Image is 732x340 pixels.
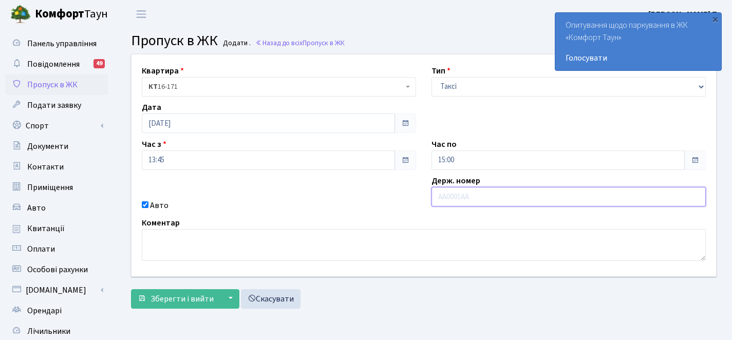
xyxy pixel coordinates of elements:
a: Повідомлення49 [5,54,108,74]
a: [DOMAIN_NAME] [5,280,108,300]
a: Подати заявку [5,95,108,116]
div: 49 [93,59,105,68]
img: logo.png [10,4,31,25]
button: Зберегти і вийти [131,289,220,309]
span: Лічильники [27,326,70,337]
span: <b>КТ</b>&nbsp;&nbsp;&nbsp;&nbsp;16-171 [142,77,416,97]
label: Дата [142,101,161,114]
b: [PERSON_NAME] П. [648,9,720,20]
span: <b>КТ</b>&nbsp;&nbsp;&nbsp;&nbsp;16-171 [148,82,403,92]
div: × [710,14,720,24]
span: Орендарі [27,305,62,316]
span: Таун [35,6,108,23]
a: Панель управління [5,33,108,54]
a: Приміщення [5,177,108,198]
span: Пропуск в ЖК [131,30,218,51]
a: Скасувати [241,289,301,309]
span: Пропуск в ЖК [27,79,78,90]
small: Додати . [221,39,251,48]
span: Повідомлення [27,59,80,70]
input: AA0001AA [431,187,706,206]
span: Контакти [27,161,64,173]
span: Зберегти і вийти [151,293,214,305]
label: Квартира [142,65,184,77]
span: Приміщення [27,182,73,193]
span: Оплати [27,243,55,255]
span: Квитанції [27,223,65,234]
a: Особові рахунки [5,259,108,280]
a: Голосувати [566,52,711,64]
span: Документи [27,141,68,152]
label: Авто [150,199,168,212]
span: Авто [27,202,46,214]
a: Квитанції [5,218,108,239]
a: Пропуск в ЖК [5,74,108,95]
label: Час по [431,138,457,150]
label: Держ. номер [431,175,480,187]
span: Пропуск в ЖК [303,38,345,48]
a: Документи [5,136,108,157]
label: Коментар [142,217,180,229]
span: Особові рахунки [27,264,88,275]
a: Спорт [5,116,108,136]
span: Подати заявку [27,100,81,111]
div: Опитування щодо паркування в ЖК «Комфорт Таун» [555,13,721,70]
a: Авто [5,198,108,218]
a: Назад до всіхПропуск в ЖК [255,38,345,48]
a: Оплати [5,239,108,259]
button: Переключити навігацію [128,6,154,23]
label: Тип [431,65,451,77]
a: Контакти [5,157,108,177]
b: Комфорт [35,6,84,22]
a: Орендарі [5,300,108,321]
a: [PERSON_NAME] П. [648,8,720,21]
b: КТ [148,82,158,92]
label: Час з [142,138,166,150]
span: Панель управління [27,38,97,49]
